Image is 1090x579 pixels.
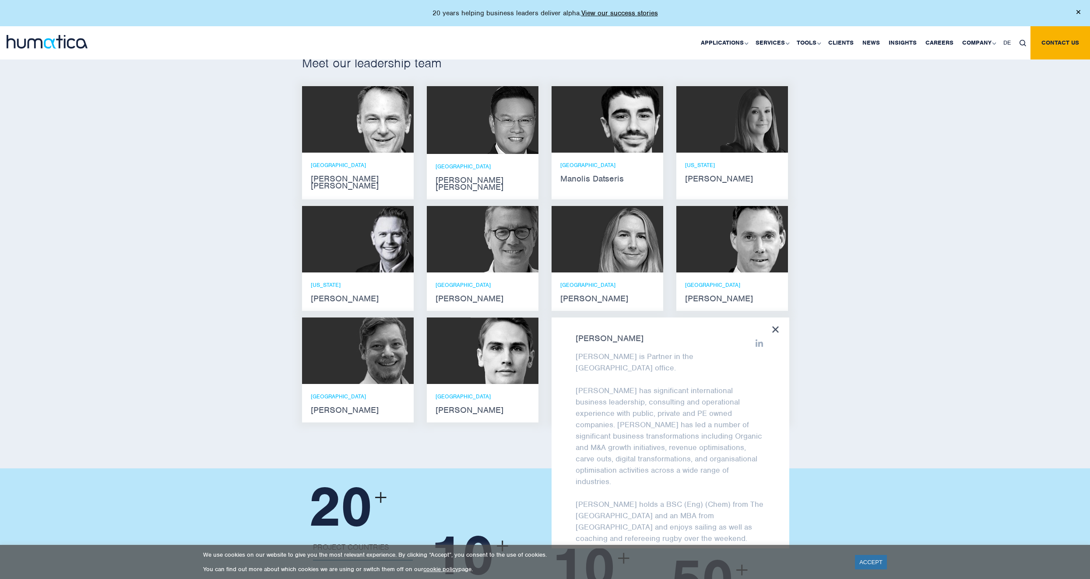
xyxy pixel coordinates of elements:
img: Jan Löning [471,206,538,272]
a: Tools [792,26,824,59]
img: Claudio Limacher [346,317,414,384]
strong: [PERSON_NAME] [560,295,654,302]
p: [PERSON_NAME] holds a BSC (Eng) (Chem) from The [GEOGRAPHIC_DATA] and an MBA from [GEOGRAPHIC_DAT... [576,499,765,544]
a: ACCEPT [855,555,887,569]
a: Company [958,26,999,59]
img: search_icon [1020,40,1026,46]
img: Jen Jee Chan [464,86,538,154]
a: cookie policy [423,565,458,573]
img: Paul Simpson [471,317,538,384]
a: Contact us [1030,26,1090,59]
p: [GEOGRAPHIC_DATA] [560,281,654,289]
p: [GEOGRAPHIC_DATA] [436,163,530,170]
a: News [858,26,884,59]
strong: [PERSON_NAME] [436,295,530,302]
img: Andreas Knobloch [720,206,788,272]
a: Services [751,26,792,59]
strong: Manolis Datseris [560,175,654,182]
p: [PERSON_NAME] has significant international business leadership, consulting and operational exper... [576,385,765,487]
a: View our success stories [581,9,658,17]
strong: [PERSON_NAME] [685,295,779,302]
p: 20 years helping business leaders deliver alpha. [432,9,658,17]
img: Melissa Mounce [720,86,788,153]
img: logo [7,35,88,49]
p: Project Countries [313,542,413,561]
img: Manolis Datseris [595,86,663,153]
strong: [PERSON_NAME] [PERSON_NAME] [311,175,405,189]
a: Clients [824,26,858,59]
span: DE [1003,39,1011,46]
p: [PERSON_NAME] is Partner in the [GEOGRAPHIC_DATA] office. [576,351,765,373]
p: [US_STATE] [685,161,779,169]
strong: [PERSON_NAME] [311,295,405,302]
img: Zoë Fox [595,206,663,272]
p: [GEOGRAPHIC_DATA] [685,281,779,289]
strong: [PERSON_NAME] [685,175,779,182]
p: [GEOGRAPHIC_DATA] [311,161,405,169]
strong: [PERSON_NAME] [311,407,405,414]
p: [GEOGRAPHIC_DATA] [311,393,405,400]
a: Insights [884,26,921,59]
p: You can find out more about which cookies we are using or switch them off on our page. [203,565,844,573]
span: 20 [309,473,373,541]
h2: Meet our leadership team [302,55,788,71]
span: + [375,484,387,512]
span: + [496,532,509,561]
strong: [PERSON_NAME] [436,407,530,414]
img: Russell Raath [346,206,414,272]
p: [GEOGRAPHIC_DATA] [560,161,654,169]
p: [GEOGRAPHIC_DATA] [436,281,530,289]
a: Careers [921,26,958,59]
img: Andros Payne [346,86,414,153]
p: We use cookies on our website to give you the most relevant experience. By clicking “Accept”, you... [203,551,844,558]
strong: [PERSON_NAME] [576,335,765,342]
a: DE [999,26,1015,59]
p: [US_STATE] [311,281,405,289]
p: [GEOGRAPHIC_DATA] [436,393,530,400]
strong: [PERSON_NAME] [PERSON_NAME] [436,177,530,191]
a: Applications [696,26,751,59]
